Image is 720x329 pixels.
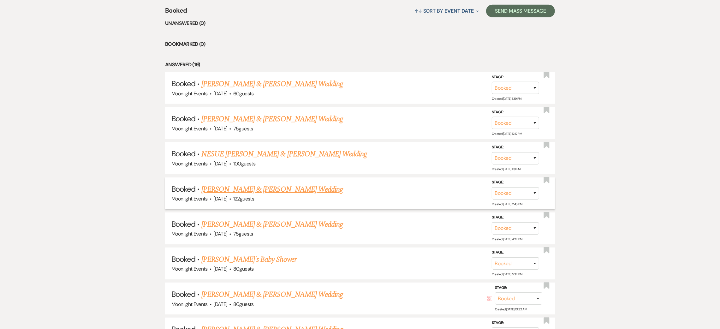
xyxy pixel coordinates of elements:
[213,90,227,97] span: [DATE]
[201,113,343,125] a: [PERSON_NAME] & [PERSON_NAME] Wedding
[492,237,522,241] span: Created: [DATE] 4:22 PM
[492,202,522,206] span: Created: [DATE] 2:43 PM
[233,266,254,272] span: 80 guests
[171,254,195,264] span: Booked
[213,266,227,272] span: [DATE]
[492,132,522,136] span: Created: [DATE] 12:17 PM
[492,167,521,171] span: Created: [DATE] 1:19 PM
[165,40,555,48] li: Bookmarked (0)
[171,114,195,123] span: Booked
[201,219,343,230] a: [PERSON_NAME] & [PERSON_NAME] Wedding
[171,160,208,167] span: Moonlight Events
[495,307,527,311] span: Created: [DATE] 10:32 AM
[495,284,542,291] label: Stage:
[492,249,539,256] label: Stage:
[165,61,555,69] li: Answered (19)
[165,19,555,27] li: Unanswered (0)
[201,184,343,195] a: [PERSON_NAME] & [PERSON_NAME] Wedding
[171,79,195,88] span: Booked
[486,5,555,17] button: Send Mass Message
[213,160,227,167] span: [DATE]
[201,289,343,300] a: [PERSON_NAME] & [PERSON_NAME] Wedding
[171,90,208,97] span: Moonlight Events
[171,184,195,194] span: Booked
[492,272,522,276] span: Created: [DATE] 5:32 PM
[171,266,208,272] span: Moonlight Events
[213,125,227,132] span: [DATE]
[165,6,187,19] span: Booked
[233,195,254,202] span: 122 guests
[201,148,367,160] a: NESUE [PERSON_NAME] & [PERSON_NAME] Wedding
[233,230,253,237] span: 75 guests
[414,8,422,14] span: ↑↓
[213,301,227,308] span: [DATE]
[171,149,195,159] span: Booked
[171,301,208,308] span: Moonlight Events
[492,97,521,101] span: Created: [DATE] 1:39 PM
[492,179,539,186] label: Stage:
[492,214,539,221] label: Stage:
[171,219,195,229] span: Booked
[171,230,208,237] span: Moonlight Events
[171,195,208,202] span: Moonlight Events
[444,8,474,14] span: Event Date
[492,109,539,116] label: Stage:
[213,195,227,202] span: [DATE]
[201,254,296,265] a: [PERSON_NAME]'s Baby Shower
[201,78,343,90] a: [PERSON_NAME] & [PERSON_NAME] Wedding
[171,125,208,132] span: Moonlight Events
[412,3,481,19] button: Sort By Event Date
[492,74,539,81] label: Stage:
[233,160,255,167] span: 100 guests
[233,125,253,132] span: 75 guests
[492,320,539,326] label: Stage:
[171,289,195,299] span: Booked
[213,230,227,237] span: [DATE]
[233,90,254,97] span: 60 guests
[233,301,254,308] span: 80 guests
[492,144,539,151] label: Stage:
